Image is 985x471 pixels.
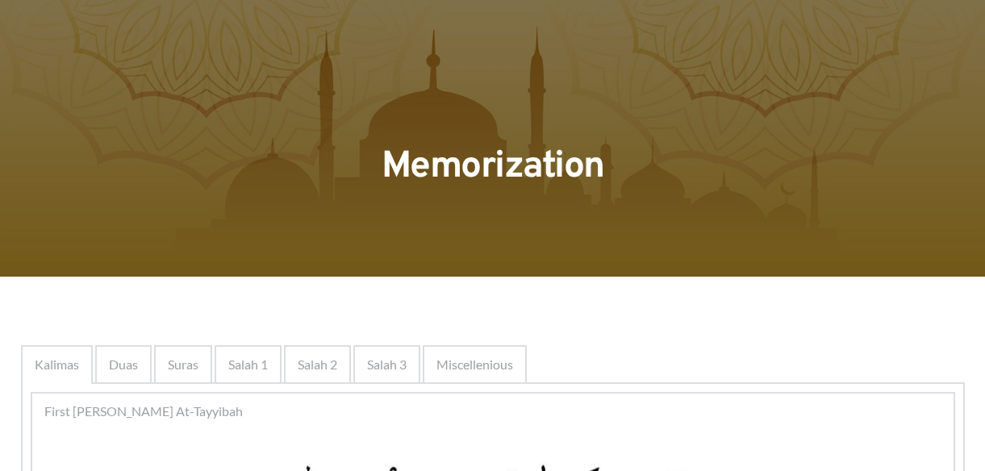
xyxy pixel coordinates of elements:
[168,355,198,374] span: Suras
[44,402,243,421] span: First [PERSON_NAME] At-Tayyibah
[109,355,138,374] span: Duas
[436,355,513,374] span: Miscellenious
[298,355,337,374] span: Salah 2
[367,355,407,374] span: Salah 3
[382,144,604,191] span: Memorization
[35,355,79,374] span: Kalimas
[228,355,268,374] span: Salah 1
